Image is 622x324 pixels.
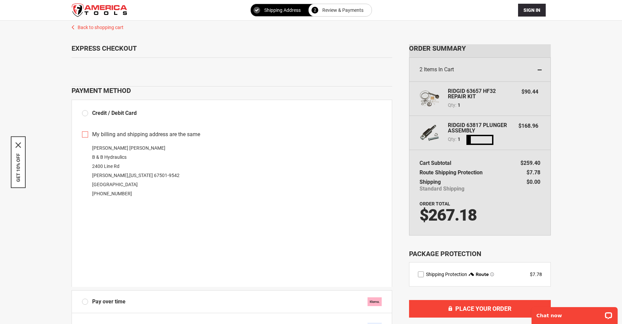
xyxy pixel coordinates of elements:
[92,298,126,306] span: Pay over time
[16,142,21,148] svg: close icon
[418,271,542,278] div: route shipping protection selector element
[82,144,382,198] div: [PERSON_NAME] [PERSON_NAME] B & B Hydraulics 2400 Line Rd [PERSON_NAME] , 67501-9542 [GEOGRAPHIC_...
[92,131,200,139] span: My billing and shipping address are the same
[65,21,558,31] a: Back to shopping cart
[72,3,127,17] img: America Tools
[72,86,392,95] div: Payment Method
[426,272,467,277] span: Shipping Protection
[530,271,542,278] div: $7.78
[72,44,137,52] span: Express Checkout
[92,191,132,196] a: [PHONE_NUMBER]
[466,135,493,145] img: Loading...
[129,173,153,178] span: [US_STATE]
[322,6,363,14] span: Review & Payments
[490,272,494,276] span: Learn more
[527,303,622,324] iframe: LiveChat chat widget
[16,153,21,182] button: GET 10% OFF
[81,200,383,287] iframe: Secure payment input frame
[72,3,127,17] a: store logo
[314,6,316,14] span: 2
[70,60,394,79] iframe: Secure express checkout frame
[455,305,511,312] span: Place Your Order
[409,300,551,318] button: Place Your Order
[518,4,546,17] button: Sign In
[92,110,137,116] span: Credit / Debit Card
[264,6,301,14] span: Shipping Address
[409,249,551,259] div: Package Protection
[368,297,382,306] img: klarna.svg
[523,7,540,13] span: Sign In
[16,142,21,148] button: Close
